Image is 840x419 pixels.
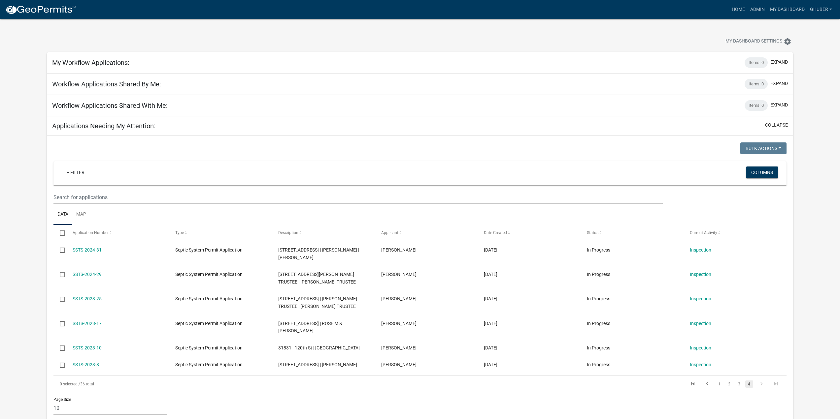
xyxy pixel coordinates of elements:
span: In Progress [587,296,610,301]
button: Bulk Actions [740,142,787,154]
button: expand [770,102,788,108]
a: 3 [735,380,743,388]
span: 04/29/2024 [484,272,497,277]
span: Current Activity [690,230,717,235]
a: SSTS-2023-17 [73,321,102,326]
span: Christine Schue [381,272,417,277]
a: SSTS-2024-29 [73,272,102,277]
button: expand [770,59,788,66]
span: 12687 430TH AVE | JACOB JOHNSON | EMILY JOHNSON [278,247,359,260]
a: SSTS-2023-10 [73,345,102,350]
span: 41542 CO LINE RD W | LINDSAY R WOLFF [278,362,357,367]
span: 32249 30TH ST | ROSE M & DAVID HAROLD KRUSE [278,321,342,334]
span: David Kruse [381,321,417,326]
span: 09/14/2023 [484,345,497,350]
a: Inspection [690,321,711,326]
span: 05/09/2024 [484,247,497,253]
span: My Dashboard Settings [725,38,782,45]
span: Application Number [73,230,109,235]
div: 36 total [53,376,344,392]
span: In Progress [587,247,610,253]
a: My Dashboard [767,3,807,16]
span: Septic System Permit Application [175,296,243,301]
button: Columns [746,166,778,178]
a: Map [72,204,90,225]
input: Search for applications [53,191,662,204]
span: 11/09/2023 [484,296,497,301]
datatable-header-cell: Current Activity [684,225,787,241]
li: page 2 [724,378,734,390]
a: go to last page [770,380,782,388]
a: 2 [725,380,733,388]
a: Inspection [690,362,711,367]
a: SSTS-2023-25 [73,296,102,301]
li: page 1 [715,378,724,390]
i: settings [784,38,791,45]
span: In Progress [587,321,610,326]
a: SSTS-2023-8 [73,362,99,367]
span: Applicant [381,230,398,235]
div: Items: 0 [745,57,768,68]
a: Inspection [690,247,711,253]
span: 0 selected / [60,382,80,386]
a: GHuber [807,3,835,16]
span: Septic System Permit Application [175,272,243,277]
span: Septic System Permit Application [175,362,243,367]
a: + Filter [61,166,90,178]
div: Items: 0 [745,79,768,89]
span: 9490 205TH AVE | LISA M ROUTH TRUSTEE | TRAVIS M ROUTH TRUSTEE [278,296,357,309]
span: Type [175,230,184,235]
span: In Progress [587,345,610,350]
a: Inspection [690,272,711,277]
span: Shelley Hyatt [381,345,417,350]
h5: Applications Needing My Attention: [52,122,155,130]
span: Status [587,230,598,235]
a: Data [53,204,72,225]
a: SSTS-2024-31 [73,247,102,253]
h5: Workflow Applications Shared By Me: [52,80,161,88]
span: In Progress [587,272,610,277]
a: 1 [716,380,723,388]
a: Admin [748,3,767,16]
button: collapse [765,122,788,129]
span: Lindsay [381,362,417,367]
span: Travis Routh [381,296,417,301]
span: 09/29/2023 [484,321,497,326]
span: 09/10/2023 [484,362,497,367]
span: Septic System Permit Application [175,345,243,350]
a: Home [729,3,748,16]
datatable-header-cell: Applicant [375,225,478,241]
a: 4 [745,380,753,388]
datatable-header-cell: Application Number [66,225,169,241]
a: go to next page [755,380,768,388]
datatable-header-cell: Select [53,225,66,241]
span: Description [278,230,298,235]
a: go to previous page [701,380,714,388]
span: Emily Johnson [381,247,417,253]
span: 31831 - 120th St | WASECA COUNTY [278,345,360,350]
a: Inspection [690,345,711,350]
h5: My Workflow Applications: [52,59,129,67]
span: In Progress [587,362,610,367]
li: page 4 [744,378,754,390]
datatable-header-cell: Description [272,225,375,241]
li: page 3 [734,378,744,390]
span: Septic System Permit Application [175,321,243,326]
datatable-header-cell: Type [169,225,272,241]
h5: Workflow Applications Shared With Me: [52,102,168,109]
datatable-header-cell: Date Created [478,225,581,241]
span: 24638 120TH ST | TROY SCHUE TRUSTEE | CHRISTINE L SCHUE TRUSTEE [278,272,356,284]
button: My Dashboard Settingssettings [720,35,797,48]
a: Inspection [690,296,711,301]
a: go to first page [687,380,699,388]
div: Items: 0 [745,100,768,111]
datatable-header-cell: Status [581,225,684,241]
button: expand [770,80,788,87]
span: Date Created [484,230,507,235]
span: Septic System Permit Application [175,247,243,253]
